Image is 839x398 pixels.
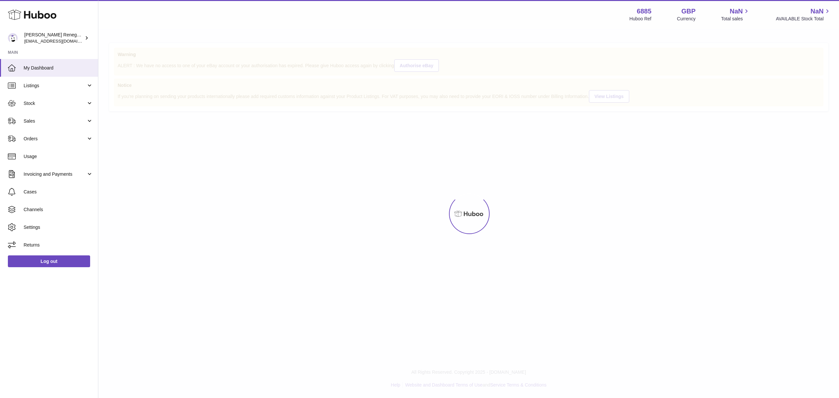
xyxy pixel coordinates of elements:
span: Stock [24,100,86,107]
a: NaN AVAILABLE Stock Total [776,7,831,22]
span: Settings [24,224,93,230]
div: [PERSON_NAME] Renegade Productions -UK account [24,32,83,44]
span: NaN [730,7,743,16]
a: NaN Total sales [721,7,750,22]
span: Orders [24,136,86,142]
span: Usage [24,153,93,160]
strong: 6885 [637,7,652,16]
a: Log out [8,255,90,267]
span: Listings [24,83,86,89]
span: [EMAIL_ADDRESS][DOMAIN_NAME] [24,38,96,44]
span: Sales [24,118,86,124]
span: AVAILABLE Stock Total [776,16,831,22]
div: Huboo Ref [630,16,652,22]
strong: GBP [681,7,695,16]
span: Invoicing and Payments [24,171,86,177]
span: Channels [24,207,93,213]
span: NaN [810,7,824,16]
span: My Dashboard [24,65,93,71]
span: Returns [24,242,93,248]
img: internalAdmin-6885@internal.huboo.com [8,33,18,43]
span: Cases [24,189,93,195]
span: Total sales [721,16,750,22]
div: Currency [677,16,696,22]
